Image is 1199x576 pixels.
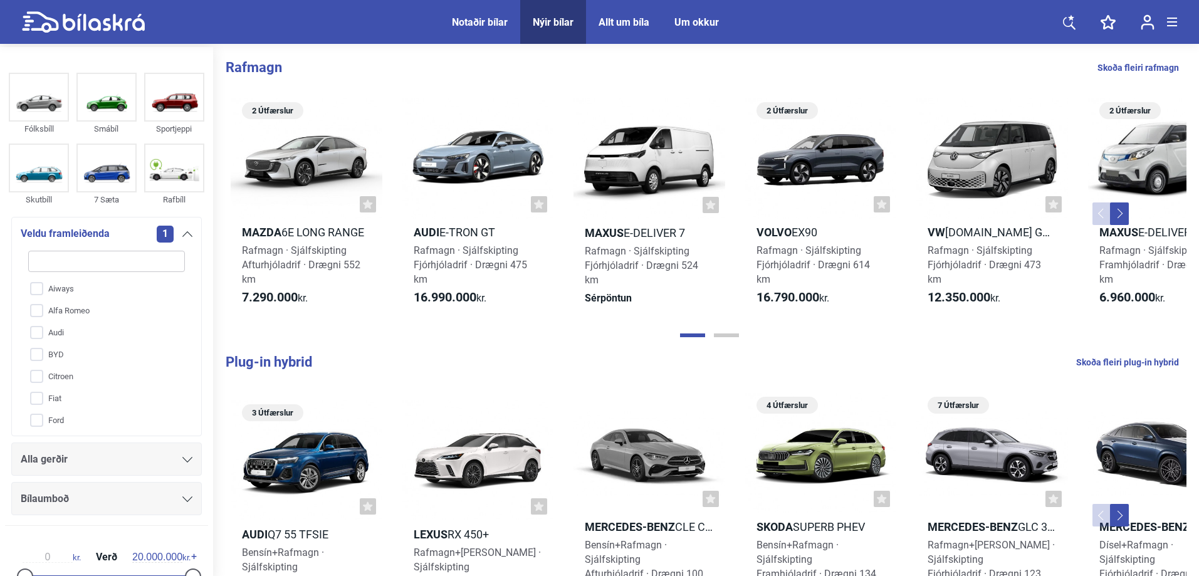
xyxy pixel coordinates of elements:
b: Mercedes-Benz [1099,520,1190,533]
button: Next [1110,202,1129,225]
b: Mercedes-Benz [928,520,1018,533]
span: 1 [157,226,174,243]
b: Maxus [585,226,624,239]
div: Sérpöntun [573,291,725,305]
b: Lexus [414,528,448,541]
a: 2 ÚtfærslurMazda6e Long rangeRafmagn · SjálfskiptingAfturhjóladrif · Drægni 552 km7.290.000kr. [231,98,382,317]
h2: 6e Long range [231,225,382,239]
b: Volvo [757,226,792,239]
span: Rafmagn · Sjálfskipting Fjórhjóladrif · Drægni 473 km [928,244,1041,285]
span: Bílaumboð [21,490,69,508]
b: 16.790.000 [757,290,819,305]
b: 7.290.000 [242,290,298,305]
b: Mercedes-Benz [585,520,675,533]
b: 6.960.000 [1099,290,1155,305]
button: Next [1110,504,1129,526]
div: Skutbíll [9,192,69,207]
b: Audi [242,528,268,541]
span: kr. [928,290,1000,305]
button: Previous [1092,202,1111,225]
div: 7 Sæta [76,192,137,207]
h2: Superb PHEV [745,520,897,534]
span: Rafmagn · Sjálfskipting Afturhjóladrif · Drægni 552 km [242,244,360,285]
h2: e-Deliver 7 [573,226,725,240]
b: Mazda [242,226,281,239]
span: kr. [414,290,486,305]
h2: [DOMAIN_NAME] GTX 4motion [916,225,1068,239]
b: 12.350.000 [928,290,990,305]
b: Skoda [757,520,793,533]
a: Um okkur [674,16,719,28]
a: Notaðir bílar [452,16,508,28]
a: Allt um bíla [599,16,649,28]
span: Rafmagn · Sjálfskipting Fjórhjóladrif · Drægni 614 km [757,244,870,285]
b: Maxus [1099,226,1138,239]
span: 4 Útfærslur [763,397,812,414]
div: Fólksbíll [9,122,69,136]
span: Veldu framleiðenda [21,225,110,243]
a: Nýir bílar [533,16,573,28]
b: Rafmagn [226,60,282,75]
b: Plug-in hybrid [226,354,312,370]
b: VW [928,226,945,239]
div: Smábíl [76,122,137,136]
a: Skoða fleiri rafmagn [1097,60,1179,76]
img: user-login.svg [1141,14,1154,30]
h2: EX90 [745,225,897,239]
a: VW[DOMAIN_NAME] GTX 4motionRafmagn · SjálfskiptingFjórhjóladrif · Drægni 473 km12.350.000kr. [916,98,1068,317]
span: Rafmagn · Sjálfskipting Fjórhjóladrif · Drægni 475 km [414,244,527,285]
span: Alla gerðir [21,451,68,468]
h2: Q7 55 TFSIe [231,527,382,542]
span: 2 Útfærslur [248,102,297,119]
a: Audie-tron GTRafmagn · SjálfskiptingFjórhjóladrif · Drægni 475 km16.990.000kr. [402,98,554,317]
a: Skoða fleiri plug-in hybrid [1076,354,1179,370]
span: 7 Útfærslur [934,397,983,414]
a: Maxuse-Deliver 7Rafmagn · SjálfskiptingFjórhjóladrif · Drægni 524 kmSérpöntun [573,98,725,317]
h2: RX 450+ [402,527,554,542]
button: Previous [1092,504,1111,526]
span: 3 Útfærslur [248,404,297,421]
b: 16.990.000 [414,290,476,305]
span: 2 Útfærslur [763,102,812,119]
span: kr. [242,290,308,305]
span: kr. [23,552,81,563]
h2: CLE Coupe 300e m. EQ tækni [573,520,725,534]
div: Sportjeppi [144,122,204,136]
h2: GLC 300 e 4MATIC [916,520,1068,534]
b: Audi [414,226,439,239]
span: kr. [757,290,829,305]
button: Page 1 [680,333,705,337]
h2: e-tron GT [402,225,554,239]
span: kr. [132,552,191,563]
span: Rafmagn · Sjálfskipting Fjórhjóladrif · Drægni 524 km [585,245,698,286]
span: Verð [93,552,120,562]
a: 2 ÚtfærslurVolvoEX90Rafmagn · SjálfskiptingFjórhjóladrif · Drægni 614 km16.790.000kr. [745,98,897,317]
span: 2 Útfærslur [1106,102,1154,119]
button: Page 2 [714,333,739,337]
div: Rafbíll [144,192,204,207]
span: kr. [1099,290,1165,305]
